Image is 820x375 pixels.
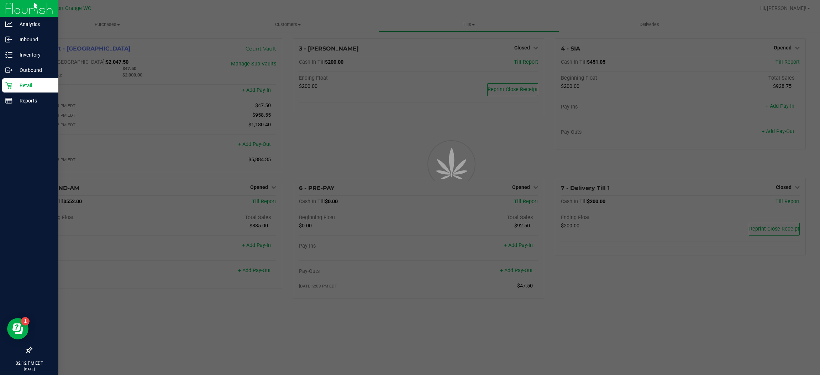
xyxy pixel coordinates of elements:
[12,66,55,74] p: Outbound
[12,51,55,59] p: Inventory
[5,36,12,43] inline-svg: Inbound
[12,96,55,105] p: Reports
[5,21,12,28] inline-svg: Analytics
[5,51,12,58] inline-svg: Inventory
[12,81,55,90] p: Retail
[12,35,55,44] p: Inbound
[5,82,12,89] inline-svg: Retail
[5,97,12,104] inline-svg: Reports
[12,20,55,28] p: Analytics
[3,360,55,366] p: 02:12 PM EDT
[5,67,12,74] inline-svg: Outbound
[7,318,28,339] iframe: Resource center
[3,366,55,372] p: [DATE]
[21,317,30,326] iframe: Resource center unread badge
